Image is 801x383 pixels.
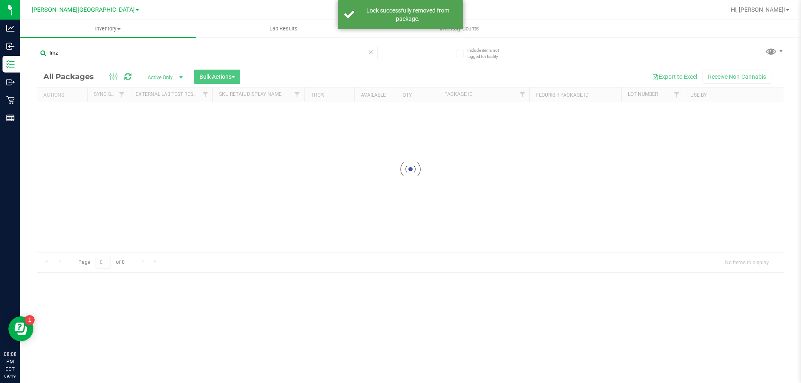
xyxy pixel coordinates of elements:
span: Hi, [PERSON_NAME]! [731,6,785,13]
inline-svg: Analytics [6,24,15,33]
a: Lab Results [196,20,371,38]
div: Lock successfully removed from package. [359,6,457,23]
inline-svg: Retail [6,96,15,104]
inline-svg: Reports [6,114,15,122]
span: Include items not tagged for facility [467,47,509,60]
iframe: Resource center [8,316,33,341]
span: Lab Results [258,25,309,33]
inline-svg: Inventory [6,60,15,68]
span: Inventory [20,25,196,33]
input: Search Package ID, Item Name, SKU, Lot or Part Number... [37,47,378,59]
span: Clear [368,47,373,58]
p: 09/19 [4,373,16,379]
p: 08:08 PM EDT [4,350,16,373]
inline-svg: Outbound [6,78,15,86]
inline-svg: Inbound [6,42,15,50]
a: Inventory [20,20,196,38]
span: [PERSON_NAME][GEOGRAPHIC_DATA] [32,6,135,13]
iframe: Resource center unread badge [25,315,35,325]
